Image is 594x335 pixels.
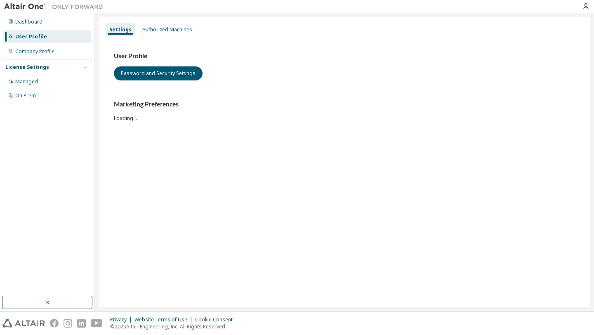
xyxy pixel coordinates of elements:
[91,319,103,328] img: youtube.svg
[195,316,238,323] div: Cookie Consent
[4,2,107,11] img: Altair One
[110,316,134,323] div: Privacy
[50,319,59,328] img: facebook.svg
[114,66,203,80] button: Password and Security Settings
[134,316,195,323] div: Website Terms of Use
[5,64,49,71] div: License Settings
[2,319,45,328] img: altair_logo.svg
[114,100,575,121] div: Loading...
[114,100,575,109] h3: Marketing Preferences
[15,33,47,40] div: User Profile
[64,319,72,328] img: instagram.svg
[15,48,54,55] div: Company Profile
[114,52,575,60] h3: User Profile
[110,323,238,330] p: © 2025 Altair Engineering, Inc. All Rights Reserved.
[77,319,86,328] img: linkedin.svg
[142,26,192,33] div: Authorized Machines
[15,92,36,99] div: On Prem
[15,19,42,25] div: Dashboard
[109,26,132,33] div: Settings
[15,78,38,85] div: Managed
